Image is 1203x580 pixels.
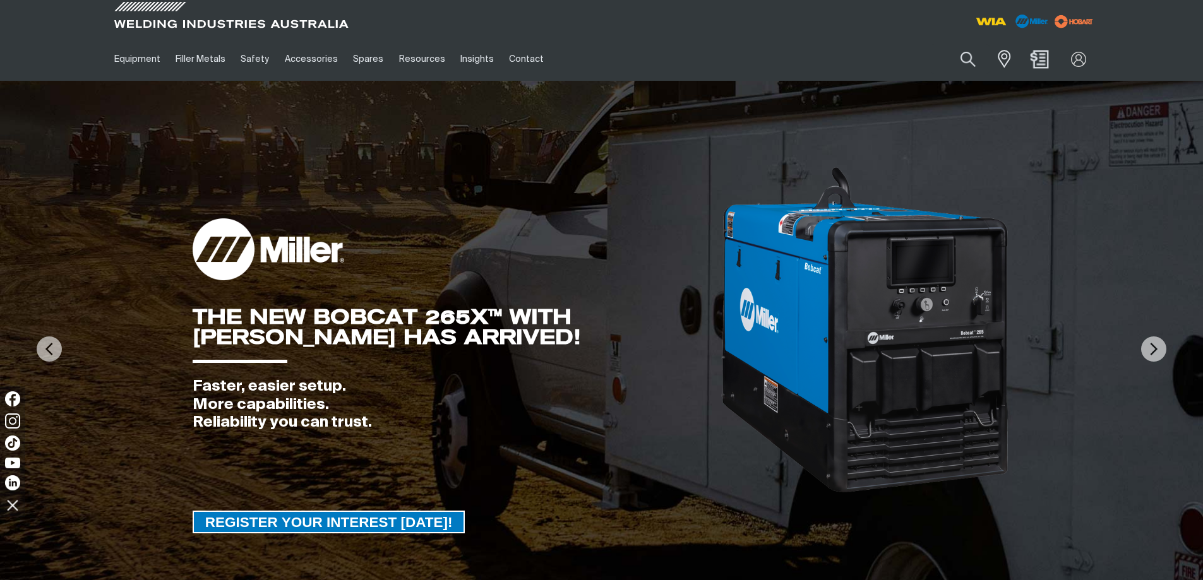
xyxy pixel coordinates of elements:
img: miller [1051,12,1097,31]
div: THE NEW BOBCAT 265X™ WITH [PERSON_NAME] HAS ARRIVED! [193,307,720,347]
a: Accessories [277,37,345,81]
a: Shopping cart (0 product(s)) [1029,52,1050,67]
a: Contact [501,37,551,81]
nav: Main [107,37,849,81]
a: Safety [233,37,277,81]
a: Equipment [107,37,168,81]
a: Resources [391,37,452,81]
a: REGISTER YOUR INTEREST TODAY! [193,511,465,533]
img: YouTube [5,458,20,468]
img: LinkedIn [5,475,20,490]
img: NextArrow [1141,336,1166,362]
a: Filler Metals [168,37,233,81]
div: Faster, easier setup. More capabilities. Reliability you can trust. [193,377,720,432]
a: Insights [453,37,501,81]
img: Instagram [5,413,20,429]
a: Spares [345,37,391,81]
img: PrevArrow [37,336,62,362]
span: REGISTER YOUR INTEREST [DATE]! [194,511,464,533]
img: Facebook [5,391,20,406]
img: TikTok [5,435,20,451]
input: Product name or item number... [931,44,990,74]
img: hide socials [2,494,23,516]
button: Search products [947,44,990,74]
